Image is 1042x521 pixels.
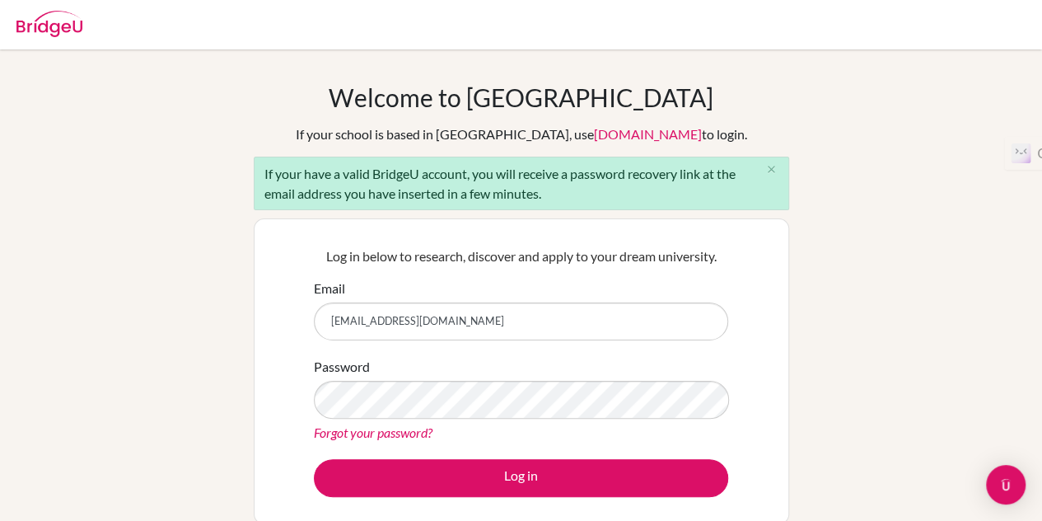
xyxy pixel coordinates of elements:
[755,157,788,182] button: Close
[314,425,432,440] a: Forgot your password?
[254,157,789,210] div: If your have a valid BridgeU account, you will receive a password recovery link at the email addr...
[16,11,82,37] img: Bridge-U
[296,124,747,144] div: If your school is based in [GEOGRAPHIC_DATA], use to login.
[986,465,1026,505] div: Open Intercom Messenger
[594,126,702,142] a: [DOMAIN_NAME]
[314,357,370,377] label: Password
[314,459,728,497] button: Log in
[765,163,778,176] i: close
[314,246,728,266] p: Log in below to research, discover and apply to your dream university.
[314,279,345,298] label: Email
[329,82,713,112] h1: Welcome to [GEOGRAPHIC_DATA]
